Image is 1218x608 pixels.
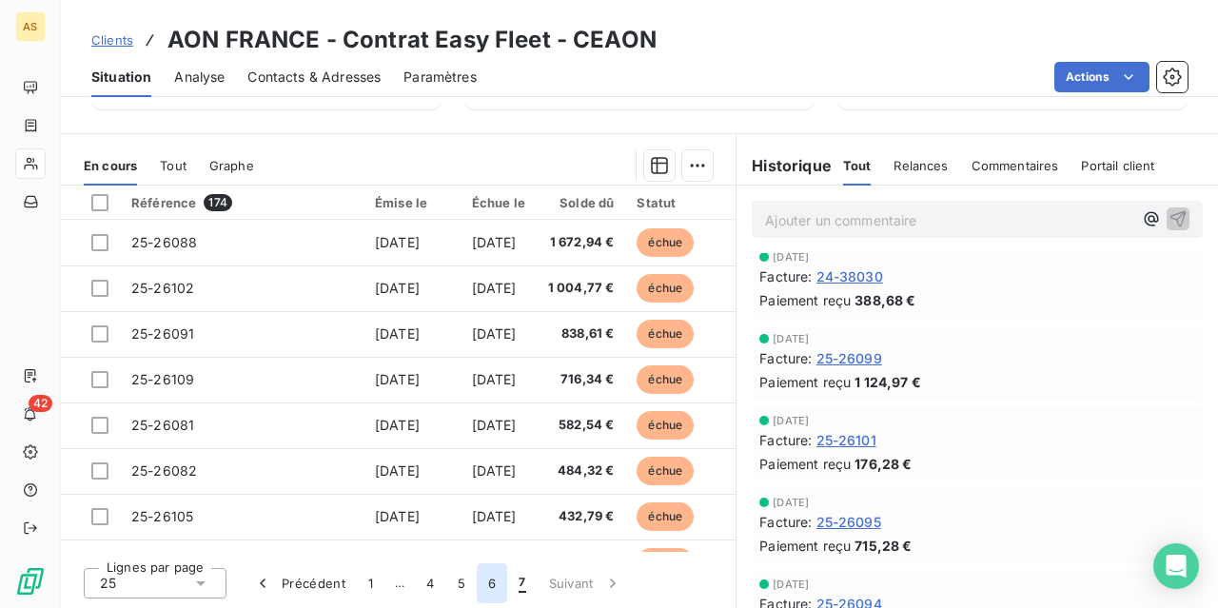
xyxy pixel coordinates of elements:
span: 388,68 € [855,290,915,310]
span: 838,61 € [548,324,615,343]
button: 7 [507,563,537,603]
span: Commentaires [972,158,1059,173]
span: 1 004,77 € [548,279,615,298]
a: Clients [91,30,133,49]
button: 1 [357,563,384,603]
span: [DATE] [375,417,420,433]
span: 25-26091 [131,325,194,342]
span: 25-26095 [816,512,881,532]
span: échue [637,228,694,257]
span: échue [637,457,694,485]
span: 174 [204,194,231,211]
span: 582,54 € [548,416,615,435]
span: [DATE] [472,325,517,342]
span: [DATE] [375,234,420,250]
div: Statut [637,195,719,210]
span: Facture : [759,512,812,532]
span: Relances [894,158,948,173]
span: [DATE] [472,462,517,479]
span: [DATE] [375,508,420,524]
span: Tout [843,158,872,173]
div: Solde dû [548,195,615,210]
span: 716,34 € [548,370,615,389]
span: 24-38030 [816,266,883,286]
span: [DATE] [472,508,517,524]
span: [DATE] [472,234,517,250]
button: 6 [477,563,507,603]
span: 25-26101 [816,430,876,450]
span: 25-26105 [131,508,193,524]
span: échue [637,274,694,303]
button: Actions [1054,62,1149,92]
span: 432,79 € [548,507,615,526]
span: [DATE] [773,415,809,426]
div: Open Intercom Messenger [1153,543,1199,589]
span: Tout [160,158,187,173]
div: Émise le [375,195,449,210]
span: 25-26109 [131,371,194,387]
span: Facture : [759,348,812,368]
span: 42 [29,395,52,412]
img: Logo LeanPay [15,566,46,597]
span: [DATE] [472,280,517,296]
span: 715,28 € [855,536,912,556]
h3: AON FRANCE - Contrat Easy Fleet - CEAON [167,23,657,57]
span: Clients [91,32,133,48]
span: 25-26099 [816,348,882,368]
span: … [384,568,415,598]
span: échue [637,320,694,348]
span: échue [637,365,694,394]
span: Facture : [759,266,812,286]
span: 484,32 € [548,461,615,481]
span: Situation [91,68,151,87]
div: Référence [131,194,352,211]
h6: Historique [737,154,832,177]
span: [DATE] [773,579,809,590]
button: Suivant [538,563,634,603]
span: [DATE] [375,462,420,479]
span: Paramètres [403,68,477,87]
span: [DATE] [472,417,517,433]
span: 25-26082 [131,462,197,479]
span: Contacts & Adresses [247,68,381,87]
button: Précédent [242,563,357,603]
span: Portail client [1081,158,1154,173]
span: Paiement reçu [759,536,851,556]
span: 7 [519,574,525,593]
span: [DATE] [773,497,809,508]
span: [DATE] [472,371,517,387]
span: échue [637,548,694,577]
span: Facture : [759,430,812,450]
span: Paiement reçu [759,372,851,392]
span: 1 672,94 € [548,233,615,252]
span: [DATE] [773,333,809,344]
button: 5 [446,563,477,603]
span: Paiement reçu [759,454,851,474]
button: 4 [415,563,445,603]
div: Échue le [472,195,525,210]
span: [DATE] [375,371,420,387]
span: échue [637,411,694,440]
span: En cours [84,158,137,173]
span: Analyse [174,68,225,87]
span: [DATE] [375,325,420,342]
span: 1 124,97 € [855,372,921,392]
span: [DATE] [375,280,420,296]
span: 176,28 € [855,454,912,474]
div: AS [15,11,46,42]
span: [DATE] [773,251,809,263]
span: Graphe [209,158,254,173]
span: Paiement reçu [759,290,851,310]
span: 25-26088 [131,234,197,250]
span: 25 [100,574,116,593]
span: 25-26081 [131,417,194,433]
span: 25-26102 [131,280,194,296]
span: échue [637,502,694,531]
